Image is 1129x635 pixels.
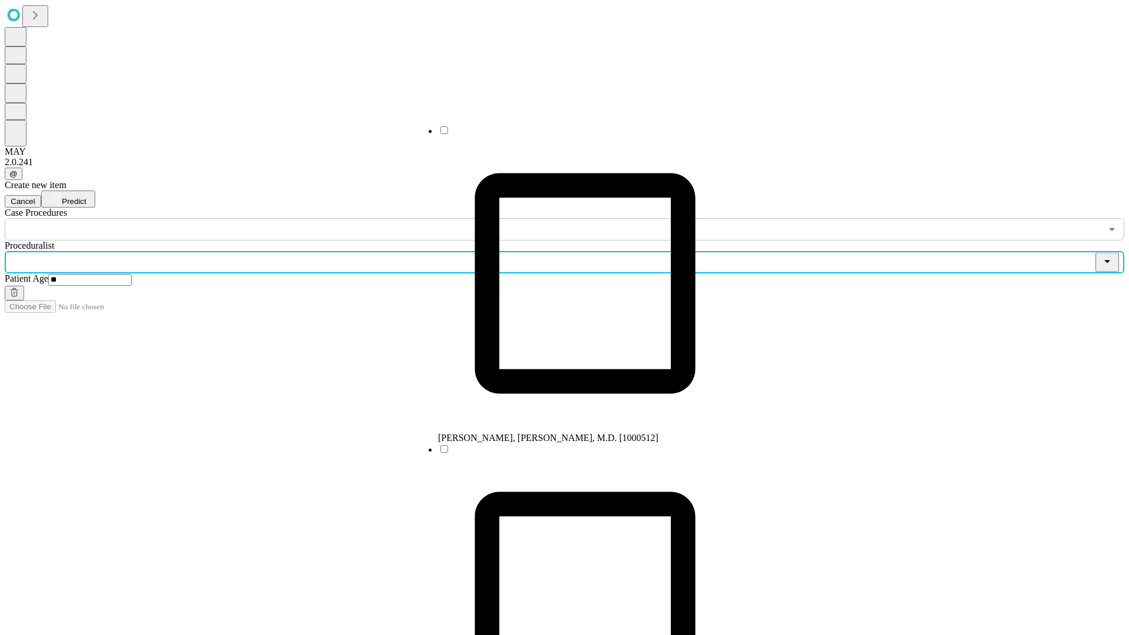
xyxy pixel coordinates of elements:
[5,146,1124,157] div: MAY
[5,208,67,218] span: Scheduled Procedure
[9,169,18,178] span: @
[62,197,86,206] span: Predict
[5,180,66,190] span: Create new item
[11,197,35,206] span: Cancel
[5,157,1124,168] div: 2.0.241
[1104,221,1120,238] button: Open
[41,190,95,208] button: Predict
[5,240,54,250] span: Proceduralist
[5,273,48,283] span: Patient Age
[5,195,41,208] button: Cancel
[1095,253,1119,272] button: Close
[5,168,22,180] button: @
[438,433,659,443] span: [PERSON_NAME], [PERSON_NAME], M.D. [1000512]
